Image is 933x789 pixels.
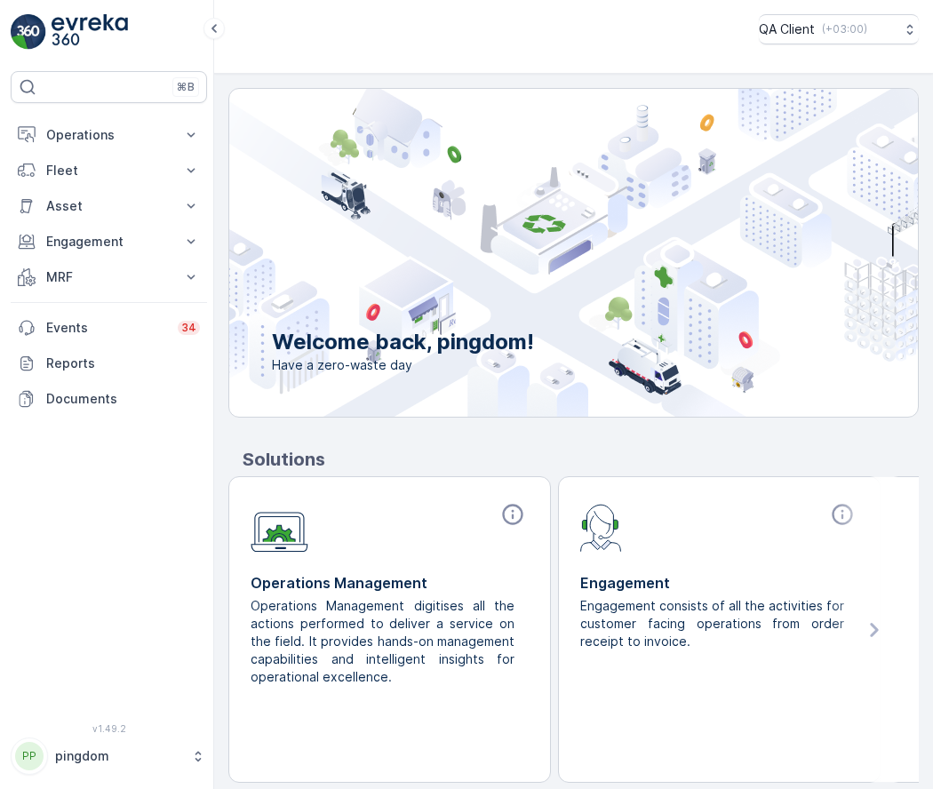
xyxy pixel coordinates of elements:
[11,259,207,295] button: MRF
[11,723,207,734] span: v 1.49.2
[822,22,867,36] p: ( +03:00 )
[11,153,207,188] button: Fleet
[149,89,918,417] img: city illustration
[46,162,171,179] p: Fleet
[177,80,195,94] p: ⌘B
[11,737,207,775] button: PPpingdom
[11,310,207,346] a: Events34
[251,597,514,686] p: Operations Management digitises all the actions performed to deliver a service on the field. It p...
[759,20,815,38] p: QA Client
[52,14,128,50] img: logo_light-DOdMpM7g.png
[46,319,167,337] p: Events
[181,321,196,335] p: 34
[11,381,207,417] a: Documents
[580,572,858,594] p: Engagement
[11,346,207,381] a: Reports
[580,597,844,650] p: Engagement consists of all the activities for customer facing operations from order receipt to in...
[272,328,534,356] p: Welcome back, pingdom!
[251,572,529,594] p: Operations Management
[580,502,622,552] img: module-icon
[759,14,919,44] button: QA Client(+03:00)
[55,747,182,765] p: pingdom
[272,356,534,374] span: Have a zero-waste day
[11,14,46,50] img: logo
[46,355,200,372] p: Reports
[46,126,171,144] p: Operations
[11,188,207,224] button: Asset
[11,224,207,259] button: Engagement
[11,117,207,153] button: Operations
[15,742,44,770] div: PP
[46,233,171,251] p: Engagement
[46,268,171,286] p: MRF
[243,446,919,473] p: Solutions
[46,390,200,408] p: Documents
[46,197,171,215] p: Asset
[251,502,308,553] img: module-icon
